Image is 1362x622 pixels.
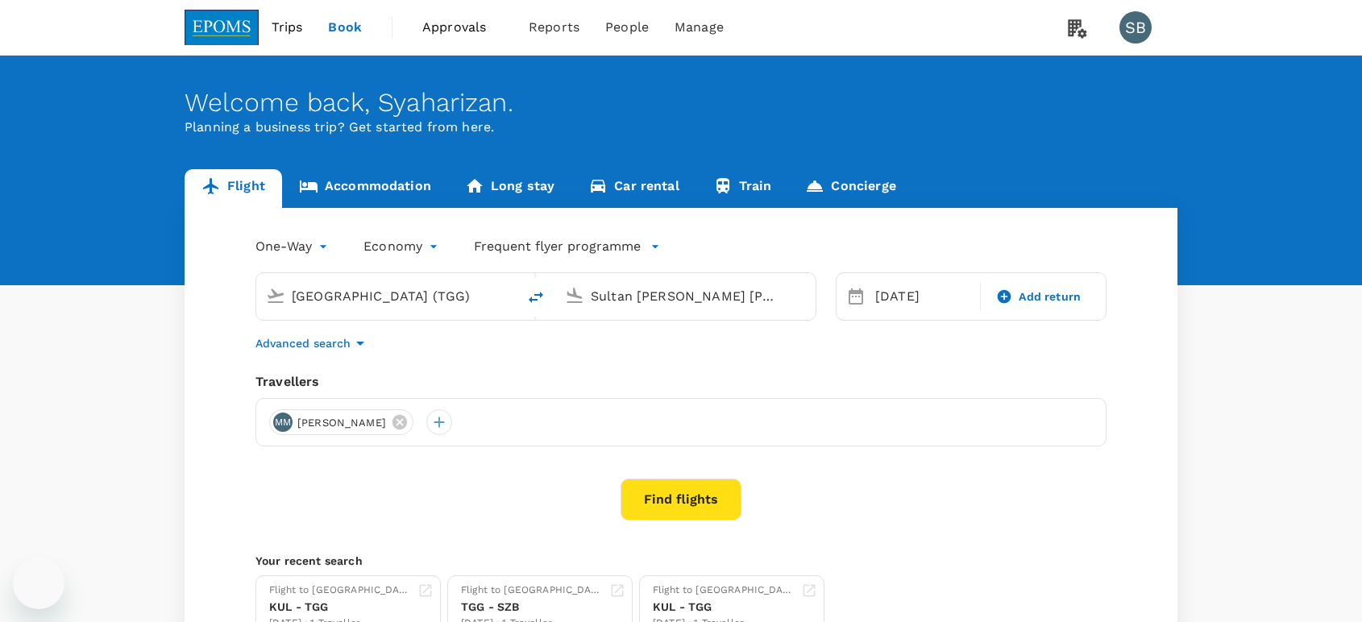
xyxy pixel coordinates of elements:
[474,237,660,256] button: Frequent flyer programme
[255,335,351,351] p: Advanced search
[591,284,782,309] input: Going to
[185,88,1177,118] div: Welcome back , Syaharizan .
[461,599,603,616] div: TGG - SZB
[804,294,808,297] button: Open
[461,583,603,599] div: Flight to [GEOGRAPHIC_DATA]
[653,599,795,616] div: KUL - TGG
[517,278,555,317] button: delete
[1119,11,1152,44] div: SB
[605,18,649,37] span: People
[1019,288,1081,305] span: Add return
[422,18,503,37] span: Approvals
[282,169,448,208] a: Accommodation
[288,415,396,431] span: [PERSON_NAME]
[273,413,293,432] div: MM
[269,599,411,616] div: KUL - TGG
[255,334,370,353] button: Advanced search
[505,294,509,297] button: Open
[185,169,282,208] a: Flight
[272,18,303,37] span: Trips
[621,479,741,520] button: Find flights
[363,234,442,259] div: Economy
[185,10,259,45] img: EPOMS SDN BHD
[653,583,795,599] div: Flight to [GEOGRAPHIC_DATA]
[529,18,579,37] span: Reports
[328,18,362,37] span: Book
[474,237,641,256] p: Frequent flyer programme
[255,553,1107,569] p: Your recent search
[292,284,483,309] input: Depart from
[255,372,1107,392] div: Travellers
[255,234,331,259] div: One-Way
[696,169,789,208] a: Train
[675,18,724,37] span: Manage
[269,583,411,599] div: Flight to [GEOGRAPHIC_DATA]
[269,409,413,435] div: MM[PERSON_NAME]
[869,280,977,313] div: [DATE]
[788,169,912,208] a: Concierge
[13,558,64,609] iframe: Button to launch messaging window
[571,169,696,208] a: Car rental
[185,118,1177,137] p: Planning a business trip? Get started from here.
[448,169,571,208] a: Long stay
